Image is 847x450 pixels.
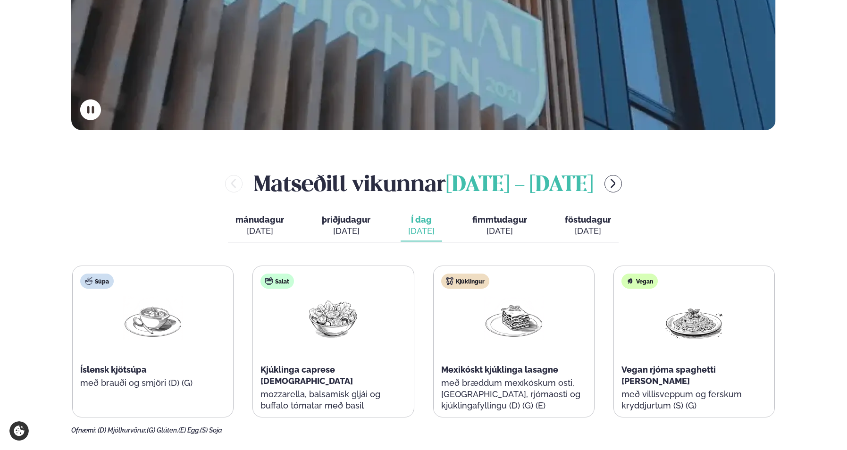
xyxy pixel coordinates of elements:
span: (D) Mjólkurvörur, [98,426,147,434]
button: föstudagur [DATE] [557,210,619,242]
a: Cookie settings [9,421,29,441]
span: (S) Soja [200,426,222,434]
div: Salat [260,274,294,289]
h2: Matseðill vikunnar [254,168,593,199]
span: Vegan rjóma spaghetti [PERSON_NAME] [621,365,716,386]
div: Súpa [80,274,114,289]
img: Salad.png [303,296,363,340]
button: mánudagur [DATE] [228,210,292,242]
span: Mexikóskt kjúklinga lasagne [441,365,558,375]
img: Spagetti.png [664,296,724,340]
div: [DATE] [472,225,527,237]
img: salad.svg [265,277,273,285]
span: (G) Glúten, [147,426,178,434]
img: soup.svg [85,277,92,285]
p: með bræddum mexíkóskum osti, [GEOGRAPHIC_DATA], rjómaosti og kjúklingafyllingu (D) (G) (E) [441,377,587,411]
img: Lasagna.png [484,296,544,340]
p: með villisveppum og ferskum kryddjurtum (S) (G) [621,389,767,411]
span: (E) Egg, [178,426,200,434]
span: Í dag [408,214,435,225]
div: Vegan [621,274,658,289]
span: Ofnæmi: [71,426,96,434]
div: [DATE] [322,225,370,237]
div: [DATE] [235,225,284,237]
button: þriðjudagur [DATE] [314,210,378,242]
button: fimmtudagur [DATE] [465,210,535,242]
span: [DATE] - [DATE] [446,175,593,196]
p: mozzarella, balsamísk gljái og buffalo tómatar með basil [260,389,406,411]
div: [DATE] [565,225,611,237]
span: Kjúklinga caprese [DEMOGRAPHIC_DATA] [260,365,353,386]
p: með brauði og smjöri (D) (G) [80,377,226,389]
span: fimmtudagur [472,215,527,225]
span: föstudagur [565,215,611,225]
span: Íslensk kjötsúpa [80,365,147,375]
button: menu-btn-left [225,175,243,192]
span: þriðjudagur [322,215,370,225]
button: menu-btn-right [604,175,622,192]
div: [DATE] [408,225,435,237]
img: Soup.png [123,296,183,340]
img: chicken.svg [446,277,453,285]
div: Kjúklingur [441,274,489,289]
span: mánudagur [235,215,284,225]
img: Vegan.svg [626,277,634,285]
button: Í dag [DATE] [401,210,442,242]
